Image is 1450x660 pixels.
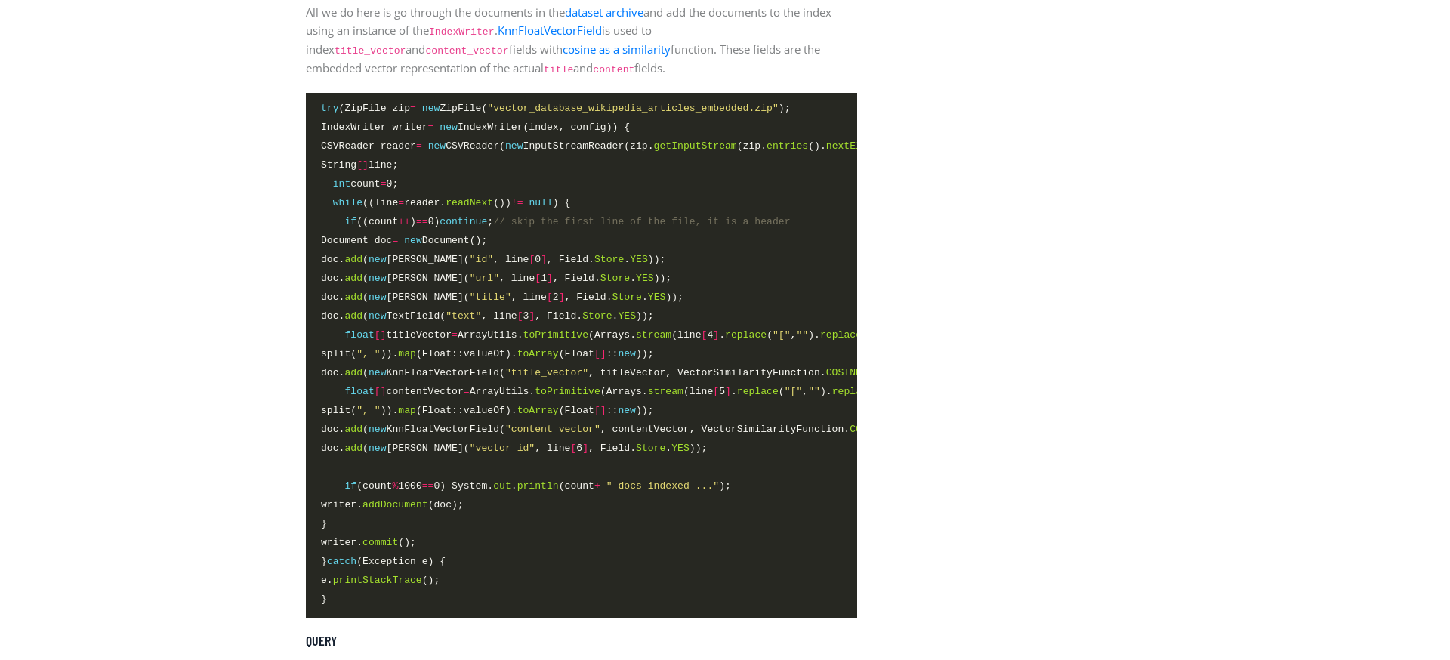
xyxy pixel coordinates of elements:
span: Document doc Document(); [321,233,487,248]
span: ((count ) 0) ; [321,214,791,230]
a: cosine as a similarity [563,42,671,57]
span: count 0; [321,176,398,192]
span: = [398,197,404,208]
span: new [369,443,387,454]
a: KnnFloatVectorField [498,23,602,38]
span: "[" [773,329,791,341]
span: ] [725,386,731,397]
span: } (Exception e) { [321,554,446,569]
span: new [422,103,440,114]
span: "content_vector" [505,424,600,435]
span: nextElement [826,140,892,152]
span: doc. ( KnnFloatVectorField( , contentVector, VectorSimilarityFunction. )); [321,421,903,437]
span: YES [648,291,666,303]
span: new [369,310,387,322]
span: ((line reader. ()) ) { [321,195,570,211]
span: ] [529,310,535,322]
span: split( )). (Float::valueOf). (Float :: )); [321,402,654,418]
span: [ [517,310,523,322]
span: + [594,480,600,492]
span: Store [612,291,642,303]
span: ] [559,291,565,303]
span: doc. ( [PERSON_NAME]( , line 0 , Field. . )); [321,251,665,267]
span: [] [356,159,369,171]
span: [ [547,291,553,303]
span: IndexWriter writer IndexWriter(index, config)) { [321,119,630,135]
span: "title" [470,291,511,303]
span: YES [630,254,648,265]
span: new [440,122,458,133]
span: stream [636,329,671,341]
span: float [344,386,374,397]
span: new [369,424,387,435]
span: ++ [398,216,410,227]
span: replace [832,386,874,397]
span: add [344,310,362,322]
span: YES [618,310,636,322]
h5: Query [306,633,857,649]
span: split( )). (Float::valueOf). (Float :: )); [321,346,654,362]
code: title_vector [335,45,406,57]
span: Store [582,310,612,322]
span: commit [362,537,398,548]
span: toPrimitive [523,329,589,341]
span: == [422,480,434,492]
span: add [344,273,362,284]
span: getInputStream [654,140,737,152]
span: doc. ( [PERSON_NAME]( , line 6 , Field. . )); [321,440,707,456]
span: ", " [356,348,380,359]
span: ] [713,329,719,341]
span: try [321,103,339,114]
span: add [344,424,362,435]
code: title [544,64,573,76]
span: (ZipFile zip ZipFile( ); [321,100,791,116]
span: [ [570,443,576,454]
span: while [333,197,362,208]
span: "text" [446,310,481,322]
span: [] [594,348,606,359]
span: // skip the first line of the file, it is a header [493,216,790,227]
span: "" [796,329,808,341]
span: replace [737,386,779,397]
span: new [618,348,636,359]
span: replace [725,329,767,341]
span: toArray [517,348,559,359]
span: "[" [785,386,803,397]
span: } [321,516,327,532]
span: doc. ( [PERSON_NAME]( , line 2 , Field. . )); [321,289,683,305]
span: [] [594,405,606,416]
span: [] [375,386,387,397]
span: Store [636,443,665,454]
span: toArray [517,405,559,416]
span: "vector_id" [470,443,535,454]
span: = [392,235,398,246]
span: String line; [321,157,398,173]
span: printStackTrace [333,575,422,586]
span: Store [600,273,630,284]
span: doc. ( [PERSON_NAME]( , line 1 , Field. . )); [321,270,671,286]
span: entries [767,140,808,152]
span: (count 1000 0) System. . (count ); [321,478,731,494]
span: new [369,367,387,378]
span: "title_vector" [505,367,588,378]
span: float [344,329,374,341]
span: new [428,140,446,152]
span: Store [594,254,624,265]
span: new [618,405,636,416]
span: ] [582,443,588,454]
span: stream [648,386,683,397]
span: writer. (); [321,535,416,551]
span: [ [529,254,535,265]
span: [ [535,273,541,284]
span: != [511,197,523,208]
span: new [369,254,387,265]
span: YES [636,273,654,284]
span: % [392,480,398,492]
code: content_vector [425,45,508,57]
span: = [381,178,387,190]
span: COSINE [826,367,862,378]
span: ] [547,273,553,284]
span: new [505,140,523,152]
code: content [593,64,634,76]
span: [ [713,386,719,397]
